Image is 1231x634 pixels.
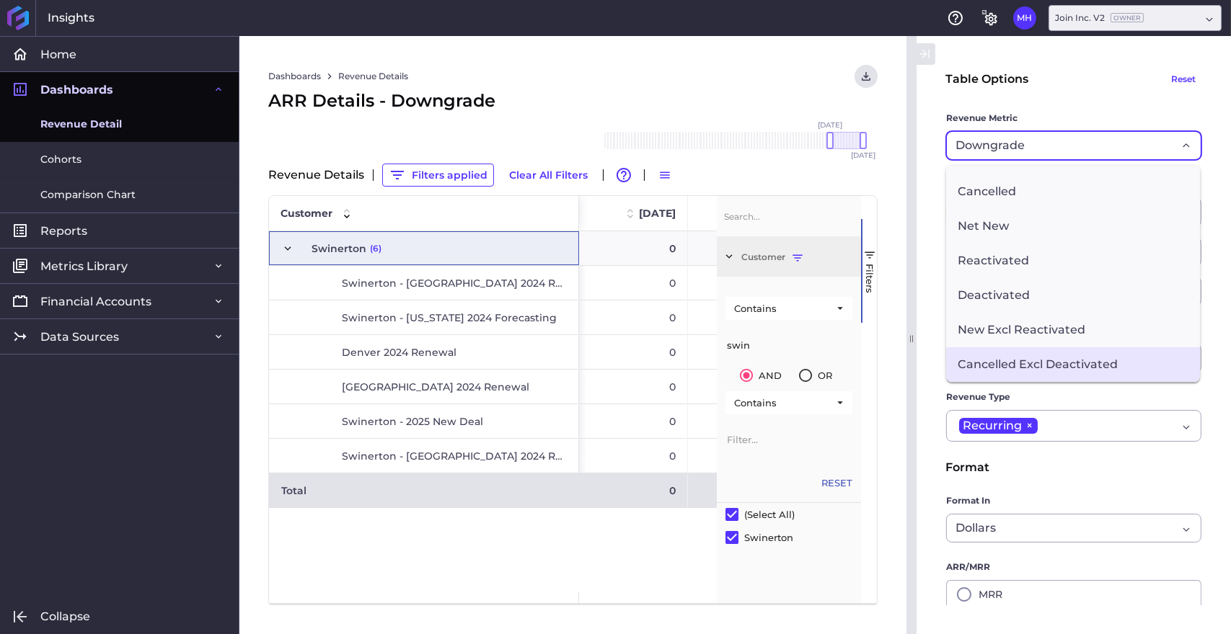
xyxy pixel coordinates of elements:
[40,329,119,344] span: Data Sources
[268,70,321,83] a: Dashboards
[40,82,113,97] span: Dashboards
[946,494,990,508] span: Format In
[579,335,688,369] div: 0
[946,244,1200,278] span: Reactivated
[946,560,990,574] span: ARR/MRR
[945,459,1202,476] div: Format
[579,473,688,507] div: 0
[734,303,834,314] div: Contains
[40,294,151,309] span: Financial Accounts
[579,439,688,473] div: 0
[688,300,796,334] div: -5,000
[268,164,878,187] div: Revenue Details
[40,47,76,62] span: Home
[370,232,381,265] span: (6)
[269,439,579,473] div: Press SPACE to select this row.
[688,370,796,403] div: 0
[946,131,1201,160] div: Dropdown select
[268,88,878,114] div: ARR Details - Downgrade
[741,251,855,262] span: Customer
[579,370,688,403] div: 0
[963,418,1022,434] span: Recurring
[688,266,796,300] div: -6,200
[1055,12,1144,24] div: Join Inc. V2
[725,391,852,414] div: Filtering operator
[40,187,136,202] span: Comparison Chart
[946,390,1010,404] span: Revenue Type
[946,278,1200,313] span: Deactivated
[1022,418,1038,434] span: ×
[342,439,563,473] span: Swinerton - [GEOGRAPHIC_DATA] 2024 Renewal
[717,503,861,549] div: Filter List
[269,370,579,404] div: Press SPACE to select this row.
[1013,6,1036,30] button: User Menu
[639,207,676,220] span: [DATE]
[725,330,852,359] input: Filter Value
[717,236,861,277] div: Customer
[956,137,1025,154] span: Downgrade
[744,532,793,543] div: Swinerton
[579,404,688,438] div: 0
[759,370,782,381] div: AND
[851,152,875,159] span: [DATE]
[312,232,366,265] span: Swinerton
[734,397,834,408] div: Contains
[281,207,332,220] span: Customer
[946,209,1200,244] span: Net New
[1111,13,1144,22] ins: Owner
[956,519,996,537] span: Dollars
[688,231,796,265] div: -11,200
[818,122,842,129] span: [DATE]
[269,335,579,370] div: Press SPACE to select this row.
[946,111,1018,125] span: Revenue Metric
[40,223,87,238] span: Reports
[946,347,1200,382] span: Cancelled Excl Deactivated
[744,509,795,520] div: (Select All)
[269,404,579,439] div: Press SPACE to select this row.
[818,370,832,381] div: OR
[40,609,90,624] span: Collapse
[688,335,796,369] div: 0
[40,152,81,167] span: Cohorts
[946,514,1201,543] div: Dropdown select
[979,6,1002,30] button: General Settings
[269,300,579,335] div: Press SPACE to select this row.
[946,410,1201,442] div: Dropdown select
[864,264,875,293] span: Filters
[579,266,688,300] div: 0
[725,424,852,453] input: Filter Value
[342,405,483,438] span: Swinerton - 2025 New Deal
[946,580,1201,608] button: MRR
[1049,5,1222,31] div: Dropdown select
[946,313,1200,347] span: New Excl Reactivated
[40,117,122,132] span: Revenue Detail
[342,336,456,369] span: Denver 2024 Renewal
[342,370,529,403] span: [GEOGRAPHIC_DATA] 2024 Renewal
[269,473,579,508] div: Press SPACE to select this row.
[1165,65,1202,94] button: Reset
[338,70,408,83] a: Revenue Details
[688,404,796,438] div: 0
[269,231,579,266] div: Press SPACE to select this row.
[40,259,128,274] span: Metrics Library
[725,297,852,320] div: Filtering operator
[855,65,878,88] button: User Menu
[946,174,1200,209] span: Cancelled
[342,267,563,300] span: Swinerton - [GEOGRAPHIC_DATA] 2024 Renewal
[821,476,852,491] button: Reset
[382,164,494,187] button: Filters applied
[503,164,594,187] button: Clear All Filters
[579,231,688,265] div: 0
[281,474,306,507] span: Total
[342,301,557,334] span: Swinerton - [US_STATE] 2024 Forecasting
[579,300,688,334] div: 0
[269,266,579,300] div: Press SPACE to select this row.
[944,6,967,30] button: Help
[688,473,796,507] div: -11,200
[945,71,1028,88] div: Table Options
[723,202,850,231] input: Filter Columns Input
[688,439,796,473] div: 0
